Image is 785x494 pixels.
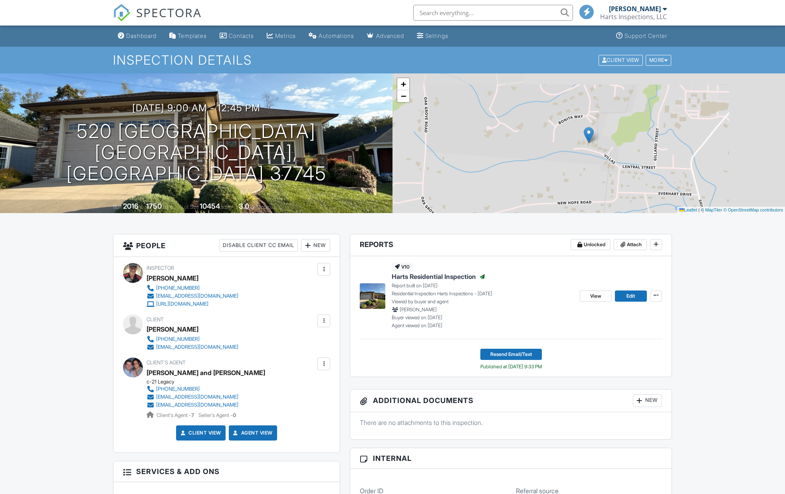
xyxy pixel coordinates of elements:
[301,239,330,252] div: New
[13,121,380,184] h1: 520 [GEOGRAPHIC_DATA] [GEOGRAPHIC_DATA], [GEOGRAPHIC_DATA] 37745
[147,401,259,409] a: [EMAIL_ADDRESS][DOMAIN_NAME]
[113,461,340,482] h3: Services & Add ons
[397,90,409,102] a: Zoom out
[147,284,238,292] a: [PHONE_NUMBER]
[147,272,198,284] div: [PERSON_NAME]
[250,204,273,210] span: bathrooms
[319,32,354,39] div: Automations
[147,367,265,379] a: [PERSON_NAME] and [PERSON_NAME]
[113,53,672,67] h1: Inspection Details
[275,32,296,39] div: Metrics
[156,336,200,342] div: [PHONE_NUMBER]
[584,127,594,143] img: Marker
[401,79,406,89] span: +
[698,207,700,212] span: |
[599,55,643,65] div: Client View
[305,29,357,43] a: Automations (Basic)
[401,91,406,101] span: −
[147,292,238,300] a: [EMAIL_ADDRESS][DOMAIN_NAME]
[156,394,238,400] div: [EMAIL_ADDRESS][DOMAIN_NAME]
[414,29,452,43] a: Settings
[156,344,238,350] div: [EMAIL_ADDRESS][DOMAIN_NAME]
[136,4,202,21] span: SPECTORA
[646,55,672,65] div: More
[163,204,174,210] span: sq. ft.
[200,202,220,210] div: 10454
[113,11,202,28] a: SPECTORA
[233,412,236,418] strong: 0
[598,57,645,63] a: Client View
[147,379,265,385] div: c-21 Legacy
[146,202,162,210] div: 1750
[229,32,254,39] div: Contacts
[701,207,722,212] a: © MapTiler
[147,265,174,271] span: Inspector
[166,29,210,43] a: Templates
[156,285,200,291] div: [PHONE_NUMBER]
[147,300,238,308] a: [URL][DOMAIN_NAME]
[113,4,131,22] img: The Best Home Inspection Software - Spectora
[147,393,259,401] a: [EMAIL_ADDRESS][DOMAIN_NAME]
[264,29,299,43] a: Metrics
[397,78,409,90] a: Zoom in
[239,202,249,210] div: 3.0
[350,389,672,412] h3: Additional Documents
[115,29,160,43] a: Dashboard
[624,32,667,39] div: Support Center
[425,32,448,39] div: Settings
[147,316,164,322] span: Client
[613,29,670,43] a: Support Center
[609,5,661,13] div: [PERSON_NAME]
[360,418,662,427] p: There are no attachments to this inspection.
[147,323,198,335] div: [PERSON_NAME]
[364,29,407,43] a: Advanced
[350,448,672,469] h3: Internal
[123,202,139,210] div: 2016
[232,429,273,437] a: Agent View
[221,204,231,210] span: sq.ft.
[132,103,260,113] h3: [DATE] 9:00 am - 12:45 pm
[219,239,298,252] div: Disable Client CC Email
[147,335,238,343] a: [PHONE_NUMBER]
[126,32,157,39] div: Dashboard
[178,32,207,39] div: Templates
[376,32,404,39] div: Advanced
[198,412,236,418] span: Seller's Agent -
[113,234,340,257] h3: People
[156,301,208,307] div: [URL][DOMAIN_NAME]
[633,394,662,407] div: New
[156,386,200,392] div: [PHONE_NUMBER]
[179,429,221,437] a: Client View
[156,402,238,408] div: [EMAIL_ADDRESS][DOMAIN_NAME]
[147,385,259,393] a: [PHONE_NUMBER]
[157,412,195,418] span: Client's Agent -
[413,5,573,21] input: Search everything...
[216,29,257,43] a: Contacts
[679,207,697,212] a: Leaflet
[113,204,122,210] span: Built
[147,360,186,366] span: Client's Agent
[724,207,783,212] a: © OpenStreetMap contributors
[147,343,238,351] a: [EMAIL_ADDRESS][DOMAIN_NAME]
[600,13,667,21] div: Harts Inspections, LLC
[182,204,198,210] span: Lot Size
[156,293,238,299] div: [EMAIL_ADDRESS][DOMAIN_NAME]
[191,412,194,418] strong: 7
